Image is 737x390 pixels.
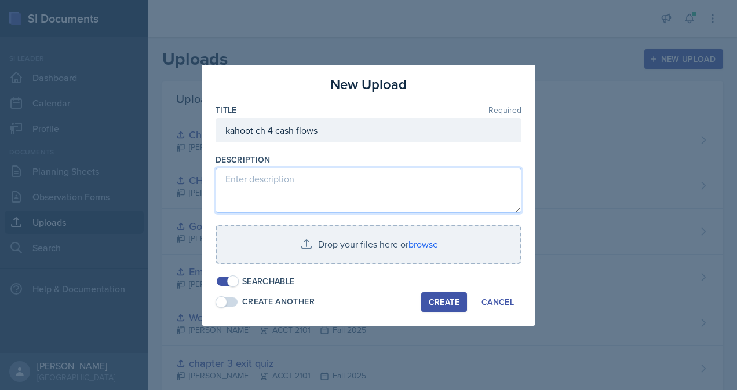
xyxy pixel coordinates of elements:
[216,104,237,116] label: Title
[216,118,521,142] input: Enter title
[242,275,295,288] div: Searchable
[421,292,467,312] button: Create
[481,297,514,307] div: Cancel
[330,74,407,95] h3: New Upload
[216,154,271,165] label: Description
[429,297,459,307] div: Create
[488,106,521,114] span: Required
[242,296,315,308] div: Create Another
[474,292,521,312] button: Cancel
